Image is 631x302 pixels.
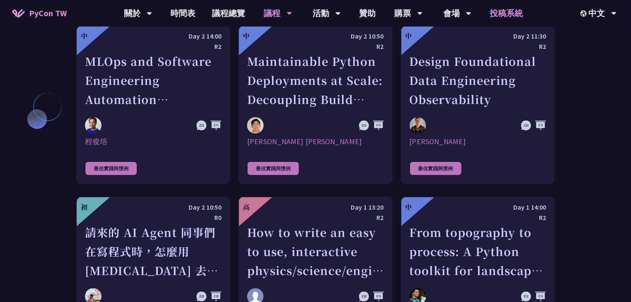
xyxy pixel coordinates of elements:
img: Justin Lee [247,117,264,134]
div: Day 2 14:00 [85,31,221,41]
div: R2 [247,213,383,223]
div: Maintainable Python Deployments at Scale: Decoupling Build from Runtime [247,52,383,109]
img: Home icon of PyCon TW 2025 [12,9,25,17]
div: MLOps and Software Engineering Automation Challenges in Production [85,52,221,109]
div: R0 [85,213,221,223]
div: 中 [81,31,87,41]
div: 請來的 AI Agent 同事們在寫程式時，怎麼用 [MEDICAL_DATA] 去除各種幻想與盲點 [85,223,221,280]
div: Day 2 10:50 [85,202,221,213]
a: 中 Day 2 14:00 R2 MLOps and Software Engineering Automation Challenges in Production 程俊培 程俊培 最佳實踐與慣例 [76,26,230,184]
div: 中 [243,31,250,41]
div: Day 2 11:30 [410,31,546,41]
img: Shuhsi Lin [410,117,426,134]
a: 中 Day 2 11:30 R2 Design Foundational Data Engineering Observability Shuhsi Lin [PERSON_NAME] 最佳實踐與慣例 [401,26,555,184]
img: 程俊培 [85,117,102,134]
div: 最佳實踐與慣例 [85,162,137,176]
a: PyCon TW [4,3,75,24]
div: 初 [81,202,87,212]
div: [PERSON_NAME] [410,137,546,147]
a: 中 Day 2 10:50 R2 Maintainable Python Deployments at Scale: Decoupling Build from Runtime Justin L... [238,26,392,184]
div: Day 1 13:20 [247,202,383,213]
img: Locale Icon [580,10,589,17]
div: R2 [410,41,546,52]
div: 最佳實踐與慣例 [247,162,299,176]
div: 高 [243,202,250,212]
div: Day 2 10:50 [247,31,383,41]
div: [PERSON_NAME] [PERSON_NAME] [247,137,383,147]
div: 中 [405,202,412,212]
div: 最佳實踐與慣例 [410,162,462,176]
div: R2 [410,213,546,223]
div: Design Foundational Data Engineering Observability [410,52,546,109]
div: 程俊培 [85,137,221,147]
div: R2 [85,41,221,52]
span: PyCon TW [29,7,67,19]
div: Day 1 14:00 [410,202,546,213]
div: 中 [405,31,412,41]
div: R2 [247,41,383,52]
div: How to write an easy to use, interactive physics/science/engineering simulator leveraging ctypes,... [247,223,383,280]
div: From topography to process: A Python toolkit for landscape evolution analysis [410,223,546,280]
